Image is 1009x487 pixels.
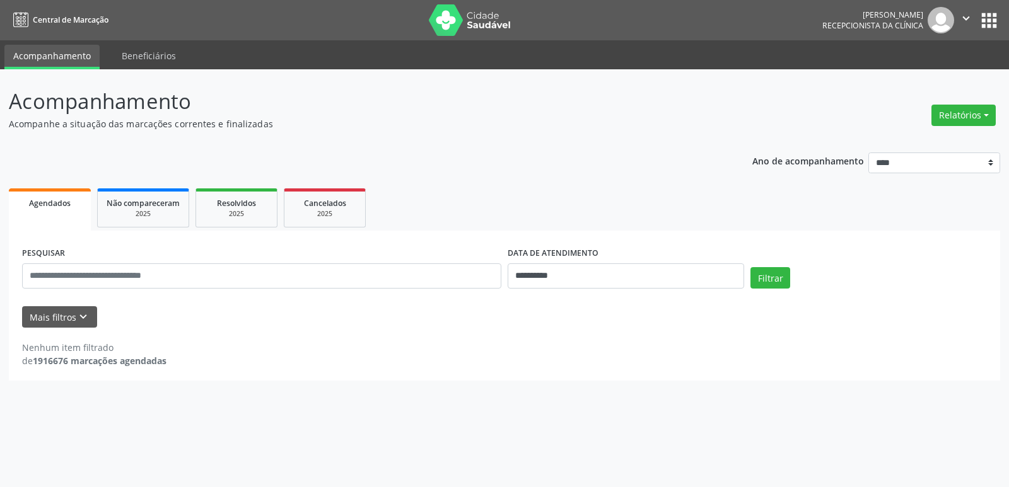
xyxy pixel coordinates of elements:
[22,244,65,263] label: PESQUISAR
[752,152,864,168] p: Ano de acompanhamento
[107,209,180,219] div: 2025
[22,341,166,354] div: Nenhum item filtrado
[978,9,1000,32] button: apps
[33,14,108,25] span: Central de Marcação
[293,209,356,219] div: 2025
[113,45,185,67] a: Beneficiários
[22,306,97,328] button: Mais filtroskeyboard_arrow_down
[928,7,954,33] img: img
[9,117,703,130] p: Acompanhe a situação das marcações correntes e finalizadas
[76,310,90,324] i: keyboard_arrow_down
[33,355,166,367] strong: 1916676 marcações agendadas
[205,209,268,219] div: 2025
[217,198,256,209] span: Resolvidos
[508,244,598,263] label: DATA DE ATENDIMENTO
[9,9,108,30] a: Central de Marcação
[822,20,923,31] span: Recepcionista da clínica
[954,7,978,33] button: 
[304,198,346,209] span: Cancelados
[931,105,996,126] button: Relatórios
[107,198,180,209] span: Não compareceram
[750,267,790,289] button: Filtrar
[959,11,973,25] i: 
[29,198,71,209] span: Agendados
[822,9,923,20] div: [PERSON_NAME]
[4,45,100,69] a: Acompanhamento
[22,354,166,367] div: de
[9,86,703,117] p: Acompanhamento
